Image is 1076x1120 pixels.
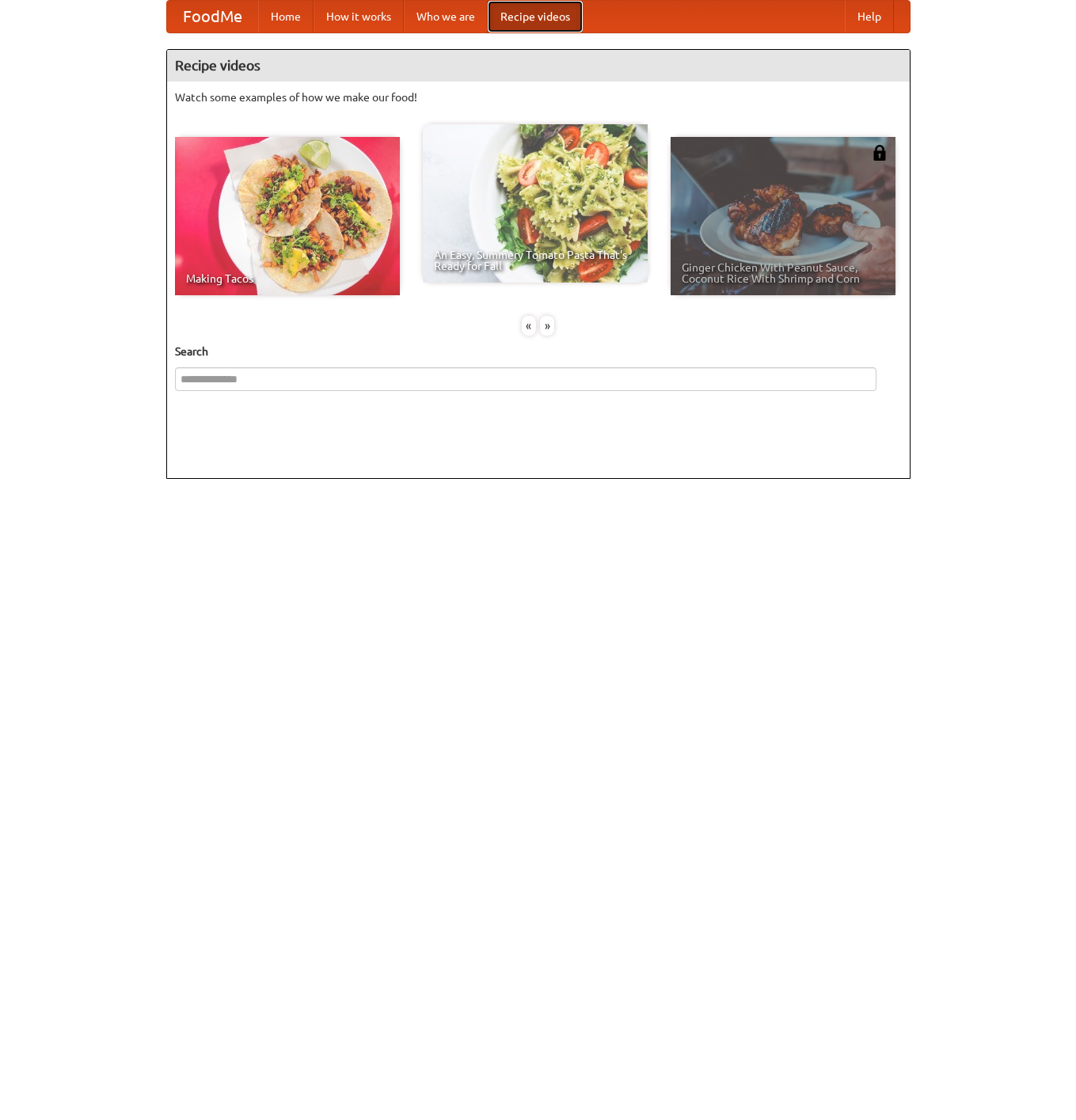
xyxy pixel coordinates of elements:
p: Watch some examples of how we make our food! [175,89,902,105]
span: Making Tacos [186,273,389,284]
a: Making Tacos [175,137,400,295]
a: Recipe videos [488,1,583,32]
a: Who we are [404,1,488,32]
h5: Search [175,344,902,359]
div: « [522,316,536,336]
div: » [540,316,554,336]
a: An Easy, Summery Tomato Pasta That's Ready for Fall [423,124,648,283]
h4: Recipe videos [167,50,910,82]
a: How it works [314,1,404,32]
a: Help [845,1,894,32]
a: Home [258,1,314,32]
a: FoodMe [167,1,258,32]
img: 483408.png [872,145,888,161]
span: An Easy, Summery Tomato Pasta That's Ready for Fall [434,249,637,271]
